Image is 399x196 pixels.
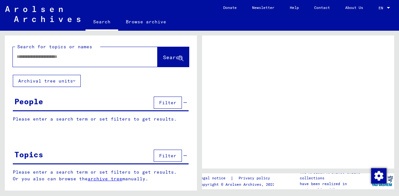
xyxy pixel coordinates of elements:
[14,149,43,160] div: Topics
[159,100,176,106] span: Filter
[13,169,189,182] p: Please enter a search term or set filters to get results. Or you also can browse the manually.
[17,44,92,50] mat-label: Search for topics or names
[199,182,278,187] p: Copyright © Arolsen Archives, 2021
[371,168,387,184] img: Change consent
[199,175,231,182] a: Legal notice
[118,14,174,29] a: Browse archive
[233,175,278,182] a: Privacy policy
[379,6,386,10] span: EN
[163,54,182,60] span: Search
[370,173,394,189] img: yv_logo.png
[5,6,80,22] img: Arolsen_neg.svg
[88,176,122,182] a: archive tree
[300,181,370,192] p: have been realized in partnership with
[85,14,118,31] a: Search
[154,97,182,109] button: Filter
[14,96,43,107] div: People
[300,169,370,181] p: The Arolsen Archives online collections
[158,47,189,67] button: Search
[13,116,189,122] p: Please enter a search term or set filters to get results.
[199,175,278,182] div: |
[154,150,182,162] button: Filter
[159,153,176,159] span: Filter
[13,75,81,87] button: Archival tree units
